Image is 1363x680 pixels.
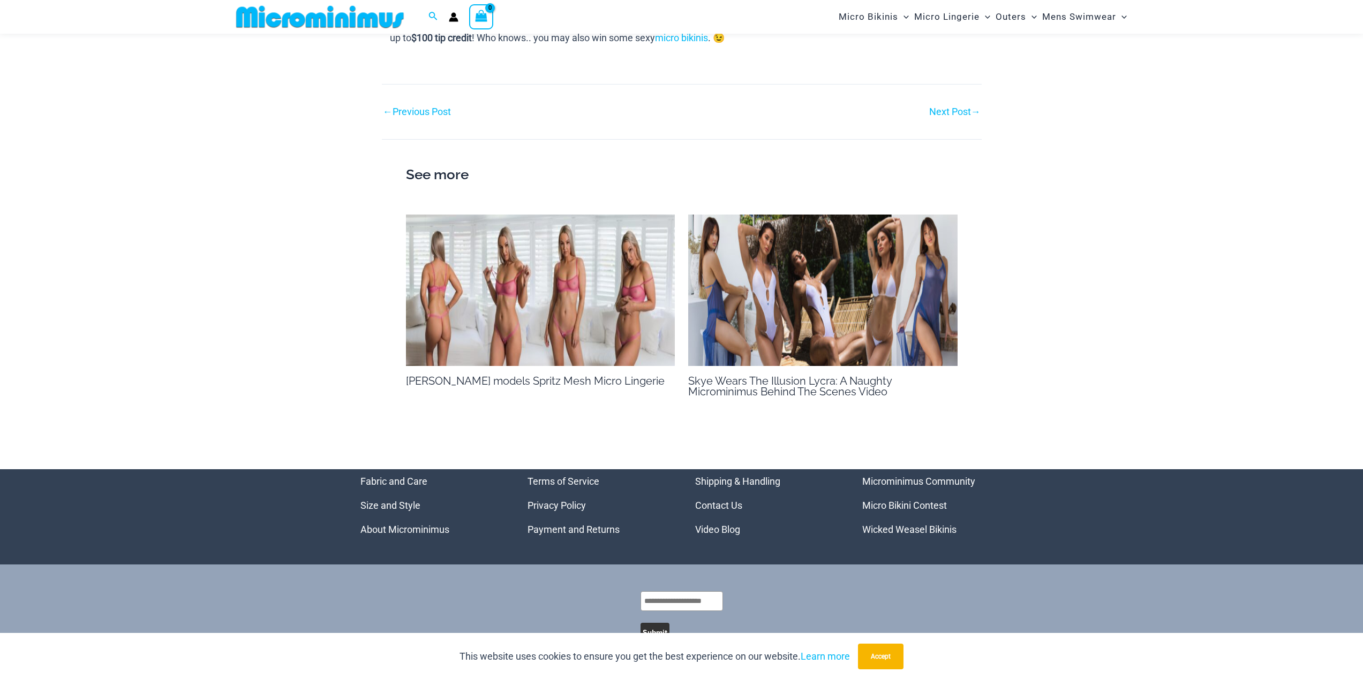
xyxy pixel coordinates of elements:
[993,3,1040,30] a: OutersMenu ToggleMenu Toggle
[695,500,742,511] a: Contact Us
[912,3,993,30] a: Micro LingerieMenu ToggleMenu Toggle
[862,469,1003,541] aside: Footer Widget 4
[688,215,958,366] img: SKYE 2000 x 700 Thumbnail
[695,469,836,541] aside: Footer Widget 3
[862,524,957,535] a: Wicked Weasel Bikinis
[528,476,599,487] a: Terms of Service
[382,84,982,120] nav: Post navigation
[528,469,668,541] aside: Footer Widget 2
[695,469,836,541] nav: Menu
[383,107,451,117] a: ←Previous Post
[528,469,668,541] nav: Menu
[695,476,780,487] a: Shipping & Handling
[406,215,675,366] img: MM BTS Sammy 2000 x 700 Thumbnail 1
[528,524,620,535] a: Payment and Returns
[406,375,665,387] a: [PERSON_NAME] models Spritz Mesh Micro Lingerie
[858,644,903,669] button: Accept
[996,3,1026,30] span: Outers
[1026,3,1037,30] span: Menu Toggle
[898,3,909,30] span: Menu Toggle
[655,32,708,43] a: micro bikinis
[862,500,947,511] a: Micro Bikini Contest
[862,476,975,487] a: Microminimus Community
[1042,3,1116,30] span: Mens Swimwear
[801,651,850,662] a: Learn more
[834,2,1132,32] nav: Site Navigation
[360,524,449,535] a: About Microminimus
[469,4,494,29] a: View Shopping Cart, empty
[360,469,501,541] aside: Footer Widget 1
[428,10,438,24] a: Search icon link
[836,3,912,30] a: Micro BikinisMenu ToggleMenu Toggle
[641,623,669,642] button: Submit
[862,469,1003,541] nav: Menu
[1040,3,1129,30] a: Mens SwimwearMenu ToggleMenu Toggle
[232,5,408,29] img: MM SHOP LOGO FLAT
[971,106,981,117] span: →
[528,500,586,511] a: Privacy Policy
[695,524,740,535] a: Video Blog
[929,107,981,117] a: Next Post→
[688,375,892,398] a: Skye Wears The Illusion Lycra: A Naughty Microminimus Behind The Scenes Video
[383,106,393,117] span: ←
[839,3,898,30] span: Micro Bikinis
[360,469,501,541] nav: Menu
[406,164,958,186] h2: See more
[460,648,850,664] p: This website uses cookies to ensure you get the best experience on our website.
[1116,3,1127,30] span: Menu Toggle
[449,12,458,22] a: Account icon link
[914,3,980,30] span: Micro Lingerie
[411,32,472,43] strong: $100 tip credit
[360,476,427,487] a: Fabric and Care
[360,500,420,511] a: Size and Style
[980,3,990,30] span: Menu Toggle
